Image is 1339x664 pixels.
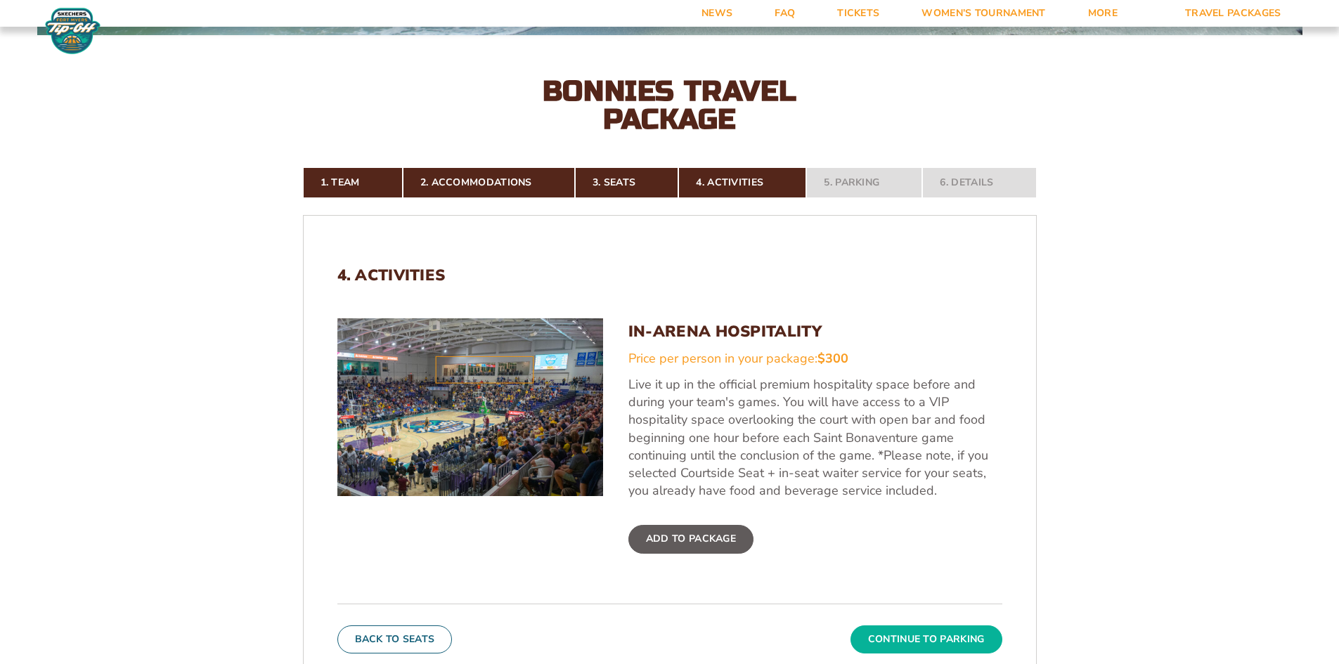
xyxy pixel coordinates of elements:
[303,167,403,198] a: 1. Team
[817,350,848,367] span: $300
[628,525,753,553] label: Add To Package
[628,350,1002,367] div: Price per person in your package:
[42,7,103,55] img: Fort Myers Tip-Off
[337,266,1002,285] h2: 4. Activities
[337,625,453,653] button: Back To Seats
[337,318,603,495] img: In-Arena Hospitality
[628,376,1002,500] p: Live it up in the official premium hospitality space before and during your team's games. You wil...
[403,167,575,198] a: 2. Accommodations
[850,625,1002,653] button: Continue To Parking
[628,323,1002,341] h3: In-Arena Hospitality
[515,77,824,134] h2: Bonnies Travel Package
[575,167,678,198] a: 3. Seats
